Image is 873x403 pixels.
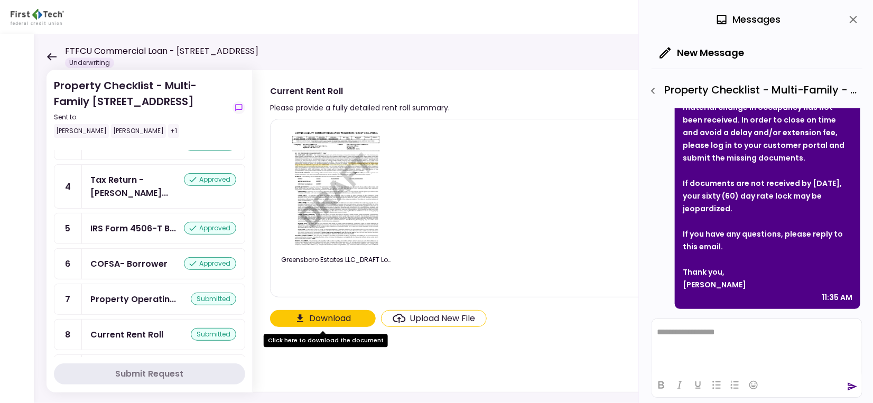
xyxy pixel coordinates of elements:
[54,319,245,350] a: 8Current Rent Rollsubmitted
[844,11,862,29] button: close
[745,378,763,392] button: Emojis
[54,248,245,279] a: 6COFSA- Borrowerapproved
[54,124,109,138] div: [PERSON_NAME]
[822,291,852,304] div: 11:35 AM
[191,293,236,305] div: submitted
[54,213,245,244] a: 5IRS Form 4506-T Borrowerapproved
[54,355,82,385] div: 9
[54,363,245,385] button: Submit Request
[281,255,392,265] div: Greensboro Estates LLC_DRAFT Loan Docs v2.pdf
[54,165,82,208] div: 4
[184,257,236,270] div: approved
[54,78,228,138] div: Property Checklist - Multi-Family [STREET_ADDRESS]
[184,222,236,235] div: approved
[652,378,670,392] button: Bold
[264,334,388,347] div: Click here to download the document
[90,328,163,341] div: Current Rent Roll
[191,328,236,341] div: submitted
[708,378,726,392] button: Bullet list
[65,45,258,58] h1: FTFCU Commercial Loan - [STREET_ADDRESS]
[689,378,707,392] button: Underline
[270,85,450,98] div: Current Rent Roll
[270,101,450,114] div: Please provide a fully detailed rent roll summary.
[233,101,245,114] button: show-messages
[253,70,852,392] div: Current Rent RollPlease provide a fully detailed rent roll summary.resubmitshow-messagesGreensbor...
[652,319,862,372] iframe: Rich Text Area
[116,368,184,380] div: Submit Request
[54,213,82,243] div: 5
[683,278,852,291] div: [PERSON_NAME]
[683,228,852,253] div: If you have any questions, please reply to this email.
[54,249,82,279] div: 6
[54,164,245,209] a: 4Tax Return - Borrowerapproved
[716,12,781,27] div: Messages
[54,320,82,350] div: 8
[270,310,376,327] button: Click here to download the document
[683,266,852,278] div: Thank you,
[65,58,114,68] div: Underwriting
[90,293,176,306] div: Property Operating Statements
[90,173,184,200] div: Tax Return - Borrower
[54,113,228,122] div: Sent to:
[54,284,82,314] div: 7
[683,177,852,215] div: If documents are not received by [DATE], your sixty (60) day rate lock may be jeopardized.
[847,381,858,392] button: send
[184,173,236,186] div: approved
[90,257,168,270] div: COFSA- Borrower
[671,378,689,392] button: Italic
[644,82,862,100] div: Property Checklist - Multi-Family - Current Rent Roll
[54,284,245,315] a: 7Property Operating Statementssubmitted
[168,124,179,138] div: +1
[410,312,476,325] div: Upload New File
[726,378,744,392] button: Numbered list
[111,124,166,138] div: [PERSON_NAME]
[90,222,176,235] div: IRS Form 4506-T Borrower
[652,39,753,67] button: New Message
[11,9,64,25] img: Partner icon
[54,354,245,386] a: 9Copy(s) of Lease(s) and Amendment(s)approved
